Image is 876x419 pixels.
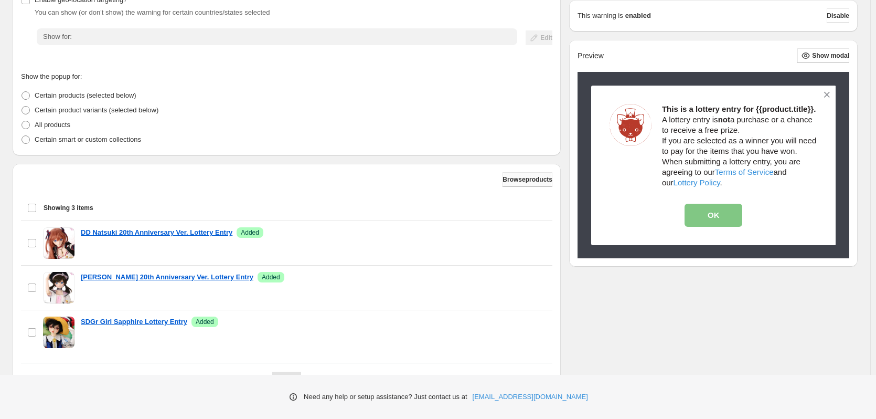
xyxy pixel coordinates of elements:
[718,115,730,124] span: not
[43,317,74,348] img: SDGr Girl Sapphire Lottery Entry
[812,51,849,60] span: Show modal
[196,318,214,326] span: Added
[81,272,253,282] a: [PERSON_NAME] 20th Anniversary Ver. Lottery Entry
[35,91,136,99] span: Certain products (selected below)
[241,228,259,237] span: Added
[662,115,813,134] span: a purchase or a chance to receive a free prize.
[715,167,774,176] a: Terms of Service
[797,48,849,63] button: Show modal
[44,204,93,212] span: Showing 3 items
[35,134,141,145] p: Certain smart or custom collections
[35,106,158,114] span: Certain product variants (selected below)
[662,136,816,187] span: If you are selected as a winner you will need to pay for the items that you have won. When submit...
[674,178,720,187] a: Lottery Policy
[43,272,74,303] img: DD Moe 20th Anniversary Ver. Lottery Entry
[81,227,232,238] a: DD Natsuki 20th Anniversary Ver. Lottery Entry
[81,317,187,327] a: SDGr Girl Sapphire Lottery Entry
[272,372,301,386] nav: Pagination
[473,392,588,402] a: [EMAIL_ADDRESS][DOMAIN_NAME]
[35,120,70,130] p: All products
[685,204,742,227] button: OK
[578,11,623,21] p: This warning is
[262,273,280,281] span: Added
[578,51,604,60] h2: Preview
[35,8,270,16] span: You can show (or don't show) the warning for certain countries/states selected
[827,8,849,23] button: Disable
[662,104,816,113] span: This is a lottery entry for {{product.title}}.
[625,11,651,21] strong: enabled
[503,172,552,187] button: Browseproducts
[43,33,72,40] span: Show for:
[827,12,849,20] span: Disable
[662,115,718,124] span: A lottery entry is
[43,227,74,259] img: DD Natsuki 20th Anniversary Ver. Lottery Entry
[503,175,552,184] span: Browse products
[21,72,82,80] span: Show the popup for:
